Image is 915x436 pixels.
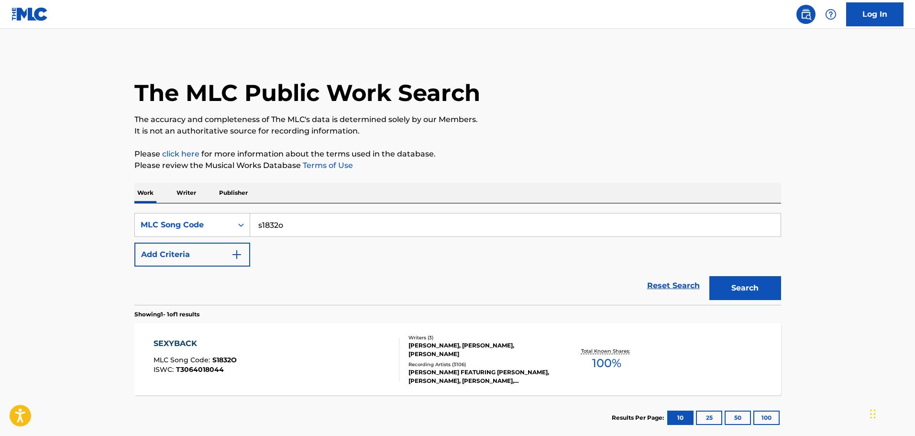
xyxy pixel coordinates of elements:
[825,9,837,20] img: help
[867,390,915,436] iframe: Chat Widget
[846,2,904,26] a: Log In
[408,334,553,341] div: Writers ( 3 )
[709,276,781,300] button: Search
[174,183,199,203] p: Writer
[134,114,781,125] p: The accuracy and completeness of The MLC's data is determined solely by our Members.
[408,368,553,385] div: [PERSON_NAME] FEATURING [PERSON_NAME], [PERSON_NAME], [PERSON_NAME], [PERSON_NAME], [PERSON_NAME]...
[134,324,781,395] a: SEXYBACKMLC Song Code:S1832OISWC:T3064018044Writers (3)[PERSON_NAME], [PERSON_NAME], [PERSON_NAME...
[667,411,694,425] button: 10
[134,310,199,319] p: Showing 1 - 1 of 1 results
[696,411,722,425] button: 25
[134,78,480,107] h1: The MLC Public Work Search
[176,365,224,374] span: T3064018044
[154,356,212,364] span: MLC Song Code :
[408,361,553,368] div: Recording Artists ( 3106 )
[725,411,751,425] button: 50
[134,243,250,267] button: Add Criteria
[753,411,780,425] button: 100
[796,5,816,24] a: Public Search
[134,125,781,137] p: It is not an authoritative source for recording information.
[581,347,632,355] p: Total Known Shares:
[134,183,156,203] p: Work
[592,355,621,372] span: 100 %
[154,338,237,349] div: SEXYBACK
[870,400,876,428] div: Drag
[216,183,251,203] p: Publisher
[301,161,353,170] a: Terms of Use
[11,7,48,21] img: MLC Logo
[154,365,176,374] span: ISWC :
[162,149,199,158] a: click here
[821,5,840,24] div: Help
[141,219,227,231] div: MLC Song Code
[612,414,666,422] p: Results Per Page:
[642,275,705,296] a: Reset Search
[408,341,553,358] div: [PERSON_NAME], [PERSON_NAME], [PERSON_NAME]
[800,9,812,20] img: search
[134,148,781,160] p: Please for more information about the terms used in the database.
[231,249,243,260] img: 9d2ae6d4665cec9f34b9.svg
[134,213,781,305] form: Search Form
[134,160,781,171] p: Please review the Musical Works Database
[212,356,237,364] span: S1832O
